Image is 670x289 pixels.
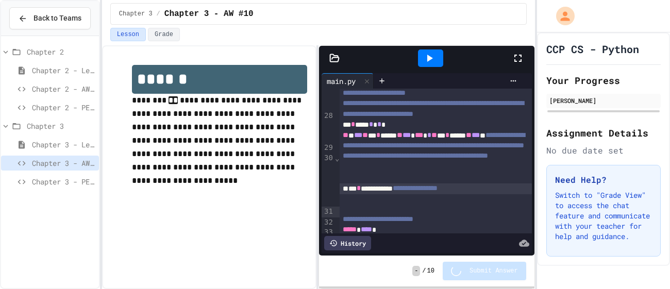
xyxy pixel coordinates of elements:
[555,174,652,186] h3: Need Help?
[27,121,95,131] span: Chapter 3
[32,102,95,113] span: Chapter 2 - PE #13
[27,46,95,57] span: Chapter 2
[322,207,334,217] div: 31
[422,267,426,275] span: /
[322,76,361,87] div: main.py
[546,126,661,140] h2: Assignment Details
[148,28,180,41] button: Grade
[32,158,95,168] span: Chapter 3 - AW #10
[164,8,254,20] span: Chapter 3 - AW #10
[110,28,146,41] button: Lesson
[334,154,340,162] span: Fold line
[32,83,95,94] span: Chapter 2 - AW #15
[322,111,334,143] div: 28
[32,176,95,187] span: Chapter 3 - PE #16
[546,42,639,56] h1: CCP CS - Python
[470,267,518,275] span: Submit Answer
[546,144,661,157] div: No due date set
[545,4,577,28] div: My Account
[32,139,95,150] span: Chapter 3 - Lesson
[119,10,153,18] span: Chapter 3
[324,236,371,250] div: History
[32,65,95,76] span: Chapter 2 - Lesson
[546,73,661,88] h2: Your Progress
[549,96,658,105] div: [PERSON_NAME]
[157,10,160,18] span: /
[322,143,334,154] div: 29
[33,13,81,24] span: Back to Teams
[555,190,652,242] p: Switch to "Grade View" to access the chat feature and communicate with your teacher for help and ...
[412,266,420,276] span: -
[322,217,334,228] div: 32
[322,227,334,237] div: 33
[322,79,334,111] div: 27
[427,267,434,275] span: 10
[322,153,334,207] div: 30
